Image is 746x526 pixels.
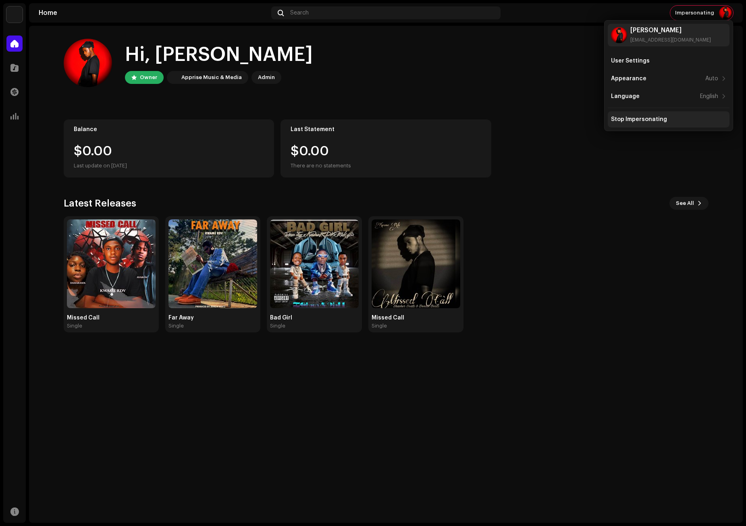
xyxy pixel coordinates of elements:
[140,73,157,82] div: Owner
[608,111,729,127] re-m-nav-item: Stop Impersonating
[611,93,640,100] div: Language
[608,71,729,87] re-m-nav-item: Appearance
[611,75,646,82] div: Appearance
[291,161,351,171] div: There are no statements
[281,119,491,177] re-o-card-value: Last Statement
[611,58,650,64] div: User Settings
[270,315,359,321] div: Bad Girl
[74,161,264,171] div: Last update on [DATE]
[258,73,275,82] div: Admin
[611,27,627,43] img: 55fcebd4-58c6-4a2f-98b4-e969f4ff255c
[270,323,285,329] div: Single
[168,323,184,329] div: Single
[700,93,718,100] div: English
[372,219,460,308] img: 71cf26f5-c923-46cb-8710-55b221b12db0
[630,27,711,33] div: [PERSON_NAME]
[64,119,274,177] re-o-card-value: Balance
[630,37,711,43] div: [EMAIL_ADDRESS][DOMAIN_NAME]
[372,315,460,321] div: Missed Call
[291,126,481,133] div: Last Statement
[67,323,82,329] div: Single
[270,219,359,308] img: 839c0e53-d77e-4bc4-819a-1a72f9461abe
[67,219,156,308] img: 01610371-f177-4f4f-9f0b-856119ca4b25
[64,39,112,87] img: 55fcebd4-58c6-4a2f-98b4-e969f4ff255c
[74,126,264,133] div: Balance
[676,195,694,211] span: See All
[608,88,729,104] re-m-nav-item: Language
[372,323,387,329] div: Single
[611,116,667,123] div: Stop Impersonating
[719,6,732,19] img: 55fcebd4-58c6-4a2f-98b4-e969f4ff255c
[168,219,257,308] img: 39c31eff-5015-4e54-9b82-31005f15e10a
[168,73,178,82] img: 1c16f3de-5afb-4452-805d-3f3454e20b1b
[125,42,313,68] div: Hi, [PERSON_NAME]
[705,75,718,82] div: Auto
[64,197,136,210] h3: Latest Releases
[608,53,729,69] re-m-nav-item: User Settings
[67,315,156,321] div: Missed Call
[290,10,309,16] span: Search
[675,10,714,16] span: Impersonating
[669,197,709,210] button: See All
[39,10,268,16] div: Home
[6,6,23,23] img: 1c16f3de-5afb-4452-805d-3f3454e20b1b
[181,73,242,82] div: Apprise Music & Media
[168,315,257,321] div: Far Away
